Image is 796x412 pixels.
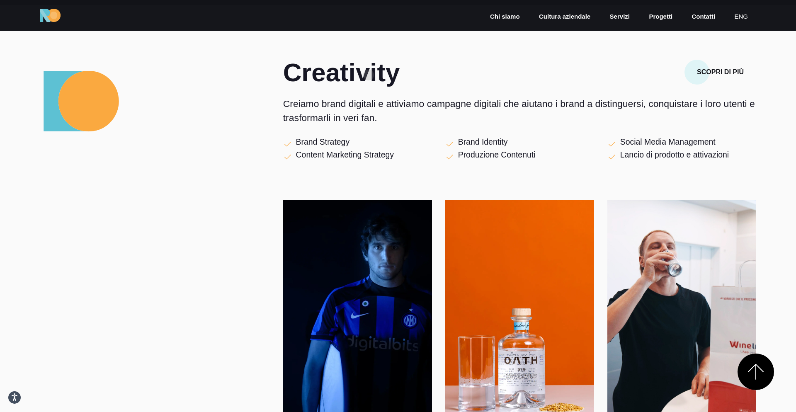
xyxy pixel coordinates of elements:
p: Content Marketing Strategy [296,149,394,162]
a: Chi siamo [489,12,521,22]
a: Cultura aziendale [538,12,591,22]
a: Progetti [648,12,673,22]
p: Produzione Contenuti [458,149,536,162]
a: eng [733,12,749,22]
p: Creiamo brand digitali e attiviamo campagne digitali che aiutano i brand a distinguersi, conquist... [283,97,756,125]
p: Brand Identity [458,136,508,149]
p: Brand Strategy [296,136,350,149]
p: Social Media Management [620,136,716,149]
a: Contatti [691,12,716,22]
h2: Creativity [283,60,594,85]
img: Ride On Agency Logo [40,9,61,22]
button: Scopri di più [684,60,756,85]
a: Servizi [609,12,631,22]
a: Scopri di più [684,65,756,76]
p: Lancio di prodotto e attivazioni [620,149,729,162]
